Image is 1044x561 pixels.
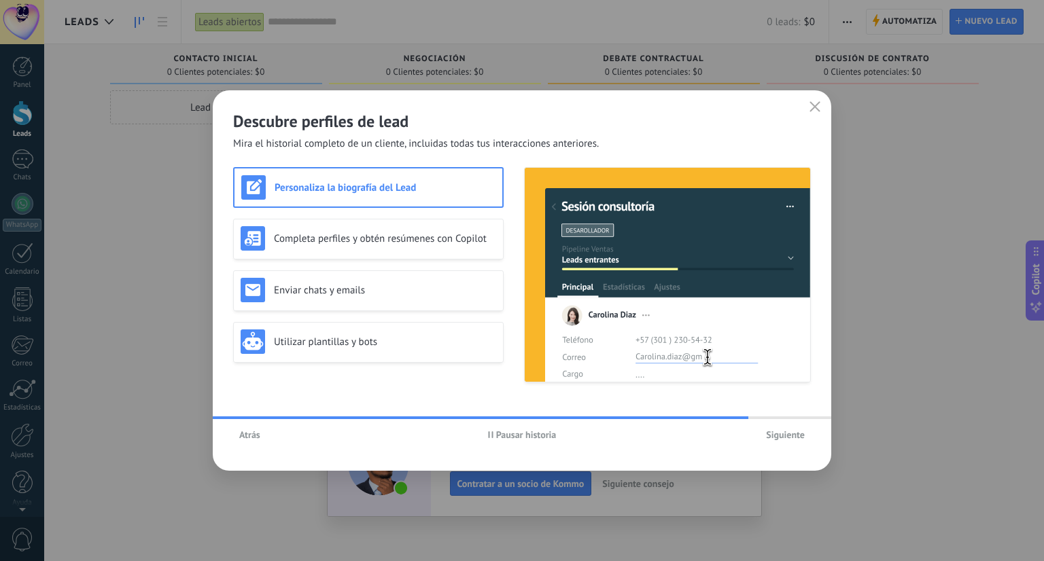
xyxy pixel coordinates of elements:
[766,430,805,439] span: Siguiente
[496,430,557,439] span: Pausar historia
[760,424,811,445] button: Siguiente
[233,137,599,151] span: Mira el historial completo de un cliente, incluidas todas tus interacciones anteriores.
[233,424,266,445] button: Atrás
[274,232,496,245] h3: Completa perfiles y obtén resúmenes con Copilot
[274,336,496,348] h3: Utilizar plantillas y bots
[274,284,496,297] h3: Enviar chats y emails
[233,111,811,132] h2: Descubre perfiles de lead
[275,181,495,194] h3: Personaliza la biografía del Lead
[482,424,563,445] button: Pausar historia
[239,430,260,439] span: Atrás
